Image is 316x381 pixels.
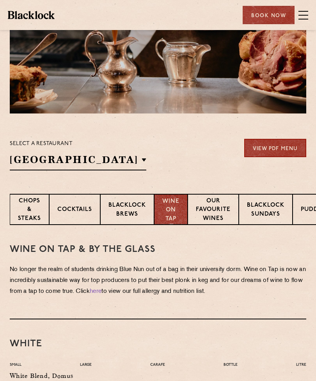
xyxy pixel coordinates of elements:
[10,139,146,149] p: Select a restaurant
[247,201,284,220] p: Blacklock Sundays
[196,197,231,224] p: Our favourite wines
[243,6,295,24] div: Book Now
[10,245,306,255] h3: WINE on tap & by the glass
[296,361,306,369] h4: Litre
[8,11,55,19] img: BL_Textured_Logo-footer-cropped.svg
[57,206,92,215] p: Cocktails
[80,361,92,369] h4: Large
[10,153,146,170] h2: [GEOGRAPHIC_DATA]
[10,361,21,369] h4: Small
[162,197,179,224] p: Wine on Tap
[244,139,306,157] a: View PDF Menu
[90,289,101,294] a: here
[10,371,306,381] p: White Blend, Domus
[108,201,146,220] p: Blacklock Brews
[10,339,306,349] h3: White
[224,361,238,369] h4: Bottle
[150,361,165,369] h4: Carafe
[10,264,306,297] p: No longer the realm of students drinking Blue Nun out of a bag in their university dorm. Wine on ...
[18,197,41,224] p: Chops & Steaks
